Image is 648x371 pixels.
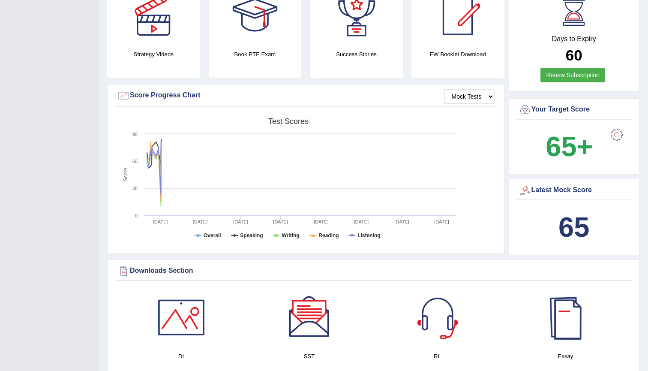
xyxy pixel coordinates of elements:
[193,219,208,224] tspan: [DATE]
[132,186,138,191] text: 30
[519,184,630,197] div: Latest Mock Score
[558,211,589,243] b: 65
[519,35,630,43] h4: Days to Expiry
[268,117,309,126] tspan: Test scores
[310,50,403,59] h4: Success Stories
[411,50,504,59] h4: EW Booklet Download
[357,232,380,238] tspan: Listening
[121,352,241,361] h4: DI
[117,89,495,102] div: Score Progress Chart
[546,131,593,162] b: 65+
[132,159,138,164] text: 60
[314,219,329,224] tspan: [DATE]
[132,132,138,137] text: 90
[117,265,630,277] div: Downloads Section
[209,50,302,59] h4: Book PTE Exam
[153,219,168,224] tspan: [DATE]
[566,47,582,63] b: 60
[204,232,221,238] tspan: Overall
[540,68,605,82] a: Renew Subscription
[240,232,263,238] tspan: Speaking
[434,219,449,224] tspan: [DATE]
[123,168,129,181] tspan: Score
[519,103,630,116] div: Your Target Score
[282,232,300,238] tspan: Writing
[394,219,409,224] tspan: [DATE]
[378,352,497,361] h4: RL
[506,352,625,361] h4: Essay
[233,219,248,224] tspan: [DATE]
[273,219,288,224] tspan: [DATE]
[107,50,200,59] h4: Strategy Videos
[354,219,369,224] tspan: [DATE]
[318,232,339,238] tspan: Reading
[249,352,369,361] h4: SST
[135,213,138,218] text: 0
